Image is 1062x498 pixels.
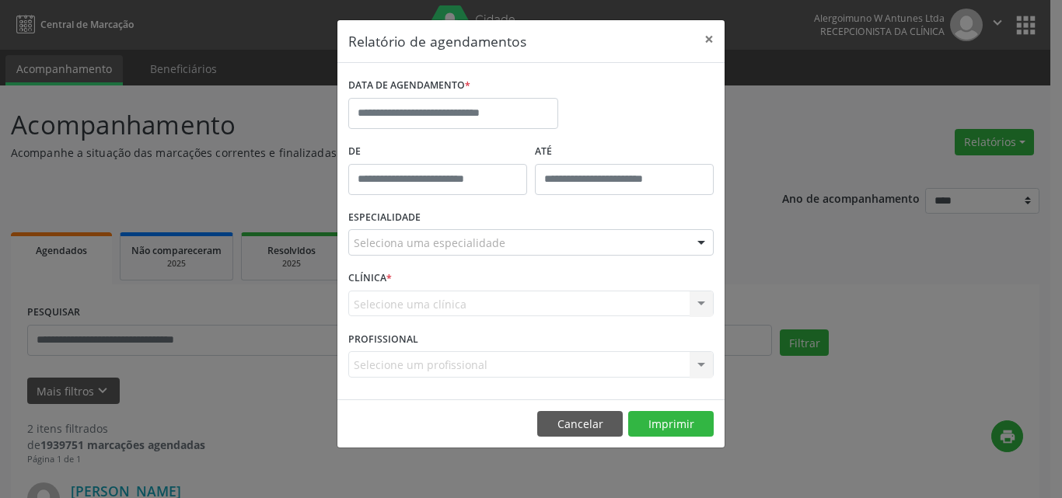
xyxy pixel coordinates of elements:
label: DATA DE AGENDAMENTO [348,74,470,98]
label: PROFISSIONAL [348,327,418,351]
label: ATÉ [535,140,714,164]
label: ESPECIALIDADE [348,206,421,230]
button: Cancelar [537,411,623,437]
label: De [348,140,527,164]
span: Seleciona uma especialidade [354,235,505,251]
button: Imprimir [628,411,714,437]
h5: Relatório de agendamentos [348,31,526,51]
label: CLÍNICA [348,266,392,291]
button: Close [693,20,725,58]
